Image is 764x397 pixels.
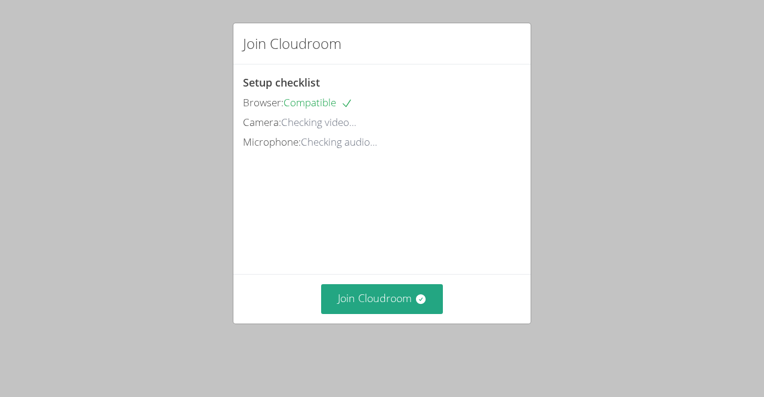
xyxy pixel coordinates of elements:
[243,96,284,109] span: Browser:
[243,135,301,149] span: Microphone:
[243,115,281,129] span: Camera:
[243,33,341,54] h2: Join Cloudroom
[321,284,443,313] button: Join Cloudroom
[301,135,377,149] span: Checking audio...
[284,96,353,109] span: Compatible
[281,115,356,129] span: Checking video...
[243,75,320,90] span: Setup checklist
